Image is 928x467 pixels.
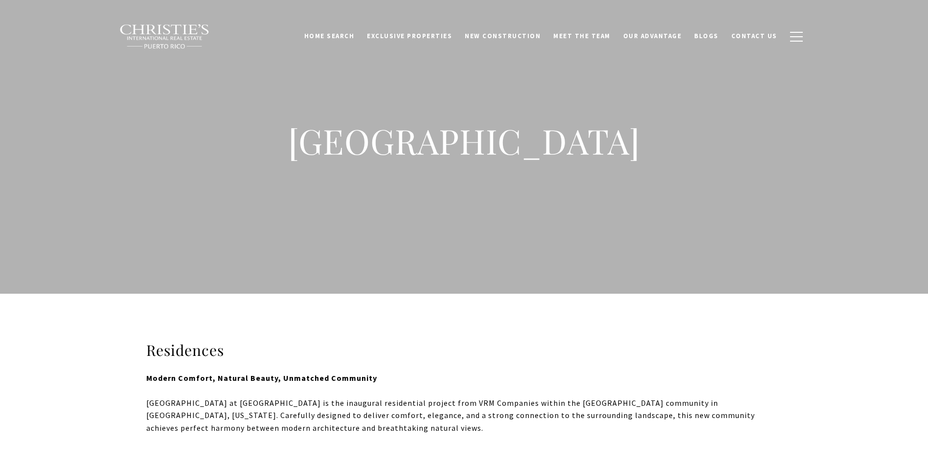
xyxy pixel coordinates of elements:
a: Our Advantage [617,27,688,46]
span: New Construction [465,32,541,40]
h3: Residences [146,341,782,360]
a: Home Search [298,27,361,46]
img: Christie's International Real Estate black text logo [119,24,210,49]
a: Exclusive Properties [361,27,458,46]
a: Blogs [688,27,725,46]
h1: [GEOGRAPHIC_DATA] [269,119,660,163]
span: Contact Us [731,32,777,40]
span: Our Advantage [623,32,682,40]
span: Blogs [694,32,719,40]
strong: Modern Comfort, Natural Beauty, Unmatched Community [146,373,377,383]
a: New Construction [458,27,547,46]
p: [GEOGRAPHIC_DATA] at [GEOGRAPHIC_DATA] is the inaugural residential project from VRM Companies wi... [146,397,782,435]
span: Exclusive Properties [367,32,452,40]
a: Meet the Team [547,27,617,46]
